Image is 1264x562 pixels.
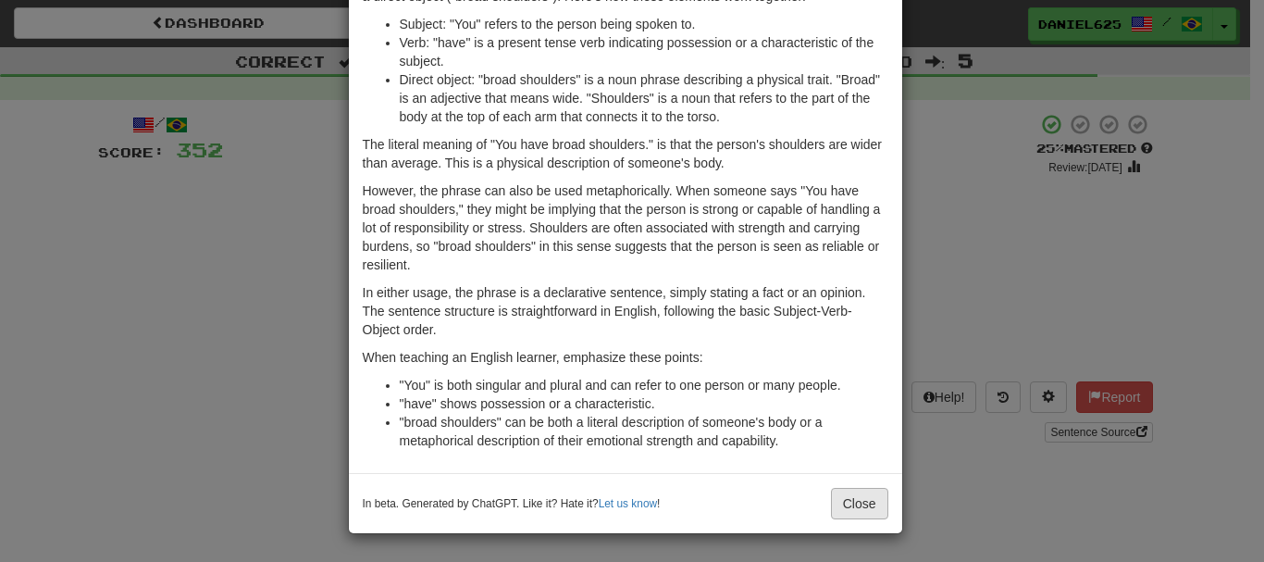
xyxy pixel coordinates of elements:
li: "You" is both singular and plural and can refer to one person or many people. [400,376,888,394]
button: Close [831,488,888,519]
p: However, the phrase can also be used metaphorically. When someone says "You have broad shoulders,... [363,181,888,274]
li: "have" shows possession or a characteristic. [400,394,888,413]
p: When teaching an English learner, emphasize these points: [363,348,888,367]
small: In beta. Generated by ChatGPT. Like it? Hate it? ! [363,496,661,512]
li: "broad shoulders" can be both a literal description of someone's body or a metaphorical descripti... [400,413,888,450]
p: The literal meaning of "You have broad shoulders." is that the person's shoulders are wider than ... [363,135,888,172]
li: Direct object: "broad shoulders" is a noun phrase describing a physical trait. "Broad" is an adje... [400,70,888,126]
p: In either usage, the phrase is a declarative sentence, simply stating a fact or an opinion. The s... [363,283,888,339]
a: Let us know [599,497,657,510]
li: Verb: "have" is a present tense verb indicating possession or a characteristic of the subject. [400,33,888,70]
li: Subject: "You" refers to the person being spoken to. [400,15,888,33]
